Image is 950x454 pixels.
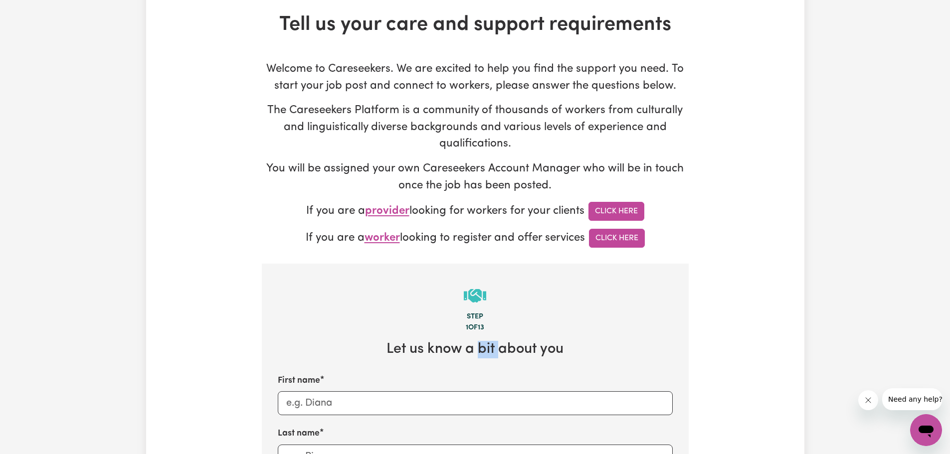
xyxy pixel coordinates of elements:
span: provider [365,206,409,217]
p: If you are a looking to register and offer services [262,229,689,248]
a: Click Here [588,202,644,221]
p: You will be assigned your own Careseekers Account Manager who will be in touch once the job has b... [262,160,689,194]
label: First name [278,374,320,387]
a: Click Here [589,229,645,248]
p: The Careseekers Platform is a community of thousands of workers from culturally and linguisticall... [262,102,689,152]
iframe: Button to launch messaging window [910,414,942,446]
iframe: Close message [858,390,878,410]
p: If you are a looking for workers for your clients [262,202,689,221]
h1: Tell us your care and support requirements [262,13,689,37]
label: Last name [278,427,320,440]
span: worker [365,233,400,244]
div: 1 of 13 [278,322,673,333]
h2: Let us know a bit about you [278,341,673,358]
p: Welcome to Careseekers. We are excited to help you find the support you need. To start your job p... [262,61,689,94]
input: e.g. Diana [278,391,673,415]
iframe: Message from company [882,388,942,410]
div: Step [278,311,673,322]
span: Need any help? [6,7,60,15]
